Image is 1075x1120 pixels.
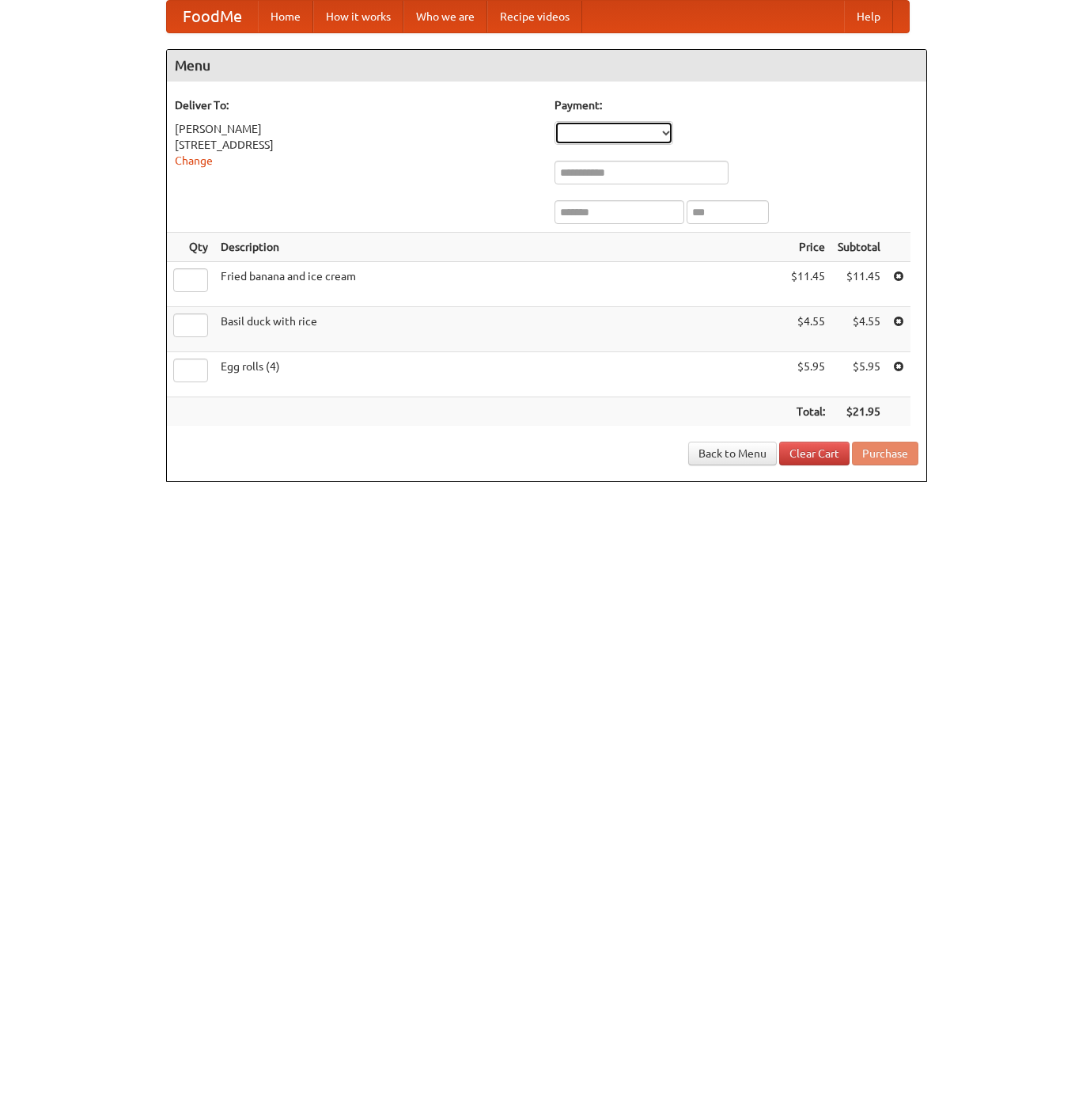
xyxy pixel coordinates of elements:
[258,1,313,32] a: Home
[214,262,785,307] td: Fried banana and ice cream
[214,352,785,397] td: Egg rolls (4)
[785,397,831,427] th: Total:
[403,1,487,32] a: Who we are
[167,1,258,32] a: FoodMe
[175,97,539,113] h5: Deliver To:
[175,121,539,137] div: [PERSON_NAME]
[831,233,887,262] th: Subtotal
[214,307,785,352] td: Basil duck with rice
[487,1,582,32] a: Recipe videos
[175,154,213,167] a: Change
[779,442,850,465] a: Clear Cart
[831,307,887,352] td: $4.55
[831,262,887,307] td: $11.45
[785,352,831,397] td: $5.95
[167,50,926,82] h4: Menu
[844,1,893,32] a: Help
[167,233,214,262] th: Qty
[831,397,887,427] th: $21.95
[175,137,539,153] div: [STREET_ADDRESS]
[313,1,403,32] a: How it works
[214,233,785,262] th: Description
[785,307,831,352] td: $4.55
[688,442,777,465] a: Back to Menu
[785,233,831,262] th: Price
[831,352,887,397] td: $5.95
[555,97,918,113] h5: Payment:
[852,442,918,465] button: Purchase
[785,262,831,307] td: $11.45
